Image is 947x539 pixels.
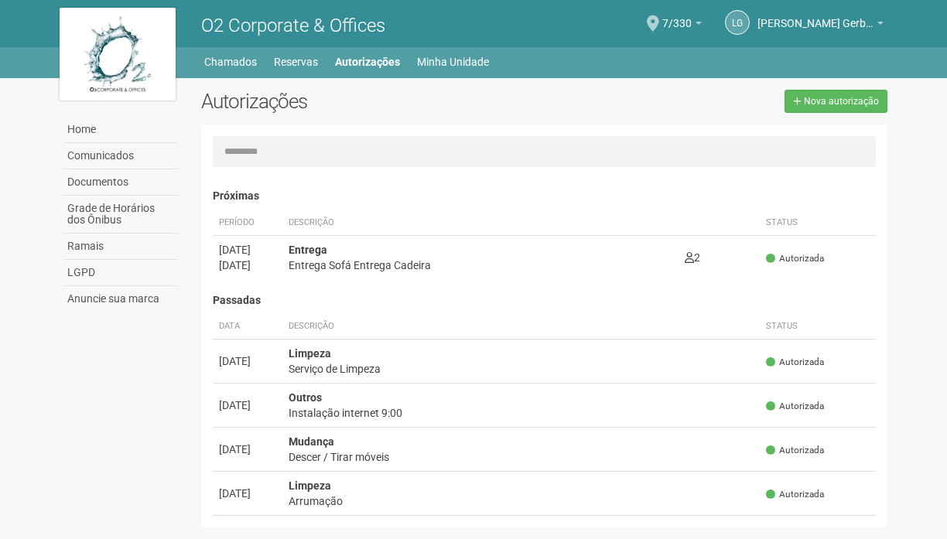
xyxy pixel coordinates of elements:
[760,210,876,236] th: Status
[60,8,176,101] img: logo.jpg
[289,361,754,377] div: Serviço de Limpeza
[289,449,754,465] div: Descer / Tirar móveis
[213,210,282,236] th: Período
[219,486,276,501] div: [DATE]
[289,391,322,404] strong: Outros
[63,234,178,260] a: Ramais
[63,286,178,312] a: Anuncie sua marca
[725,10,750,35] a: LG
[766,488,824,501] span: Autorizada
[201,15,385,36] span: O2 Corporate & Offices
[785,90,887,113] a: Nova autorização
[213,314,282,339] th: Data
[766,356,824,369] span: Autorizada
[274,51,318,73] a: Reservas
[63,143,178,169] a: Comunicados
[766,400,824,413] span: Autorizada
[63,117,178,143] a: Home
[204,51,257,73] a: Chamados
[289,405,754,421] div: Instalação internet 9:00
[289,244,327,256] strong: Entrega
[766,444,824,457] span: Autorizada
[63,196,178,234] a: Grade de Horários dos Ônibus
[219,353,276,369] div: [DATE]
[662,2,692,29] span: 7/330
[662,19,702,32] a: 7/330
[213,295,876,306] h4: Passadas
[417,51,489,73] a: Minha Unidade
[201,90,532,113] h2: Autorizações
[282,210,679,236] th: Descrição
[757,19,884,32] a: [PERSON_NAME] Gerbassi [PERSON_NAME]
[219,397,276,413] div: [DATE]
[219,258,276,273] div: [DATE]
[289,479,331,492] strong: Limpeza
[63,260,178,286] a: LGPD
[63,169,178,196] a: Documentos
[757,2,873,29] span: Luanne Gerbassi Campos
[685,251,700,264] span: 2
[289,493,754,509] div: Arrumação
[289,347,331,360] strong: Limpeza
[760,314,876,339] th: Status
[289,258,672,273] div: Entrega Sofá Entrega Cadeira
[219,242,276,258] div: [DATE]
[213,190,876,202] h4: Próximas
[335,51,400,73] a: Autorizações
[289,435,334,448] strong: Mudança
[219,442,276,457] div: [DATE]
[282,314,760,339] th: Descrição
[766,252,824,265] span: Autorizada
[804,96,879,107] span: Nova autorização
